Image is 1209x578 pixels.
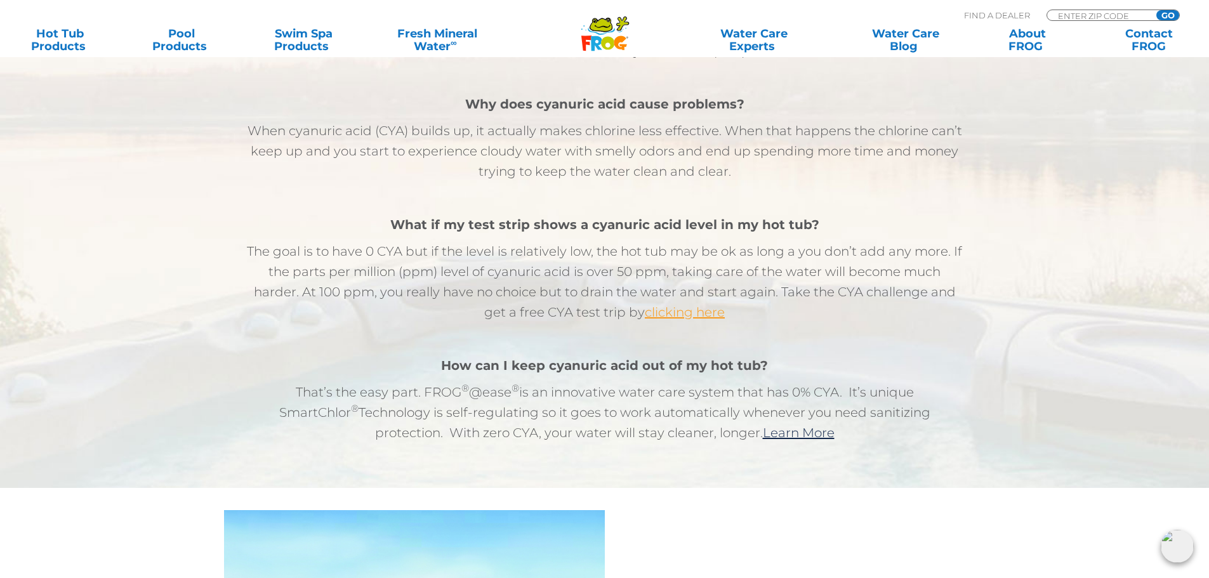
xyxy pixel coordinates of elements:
a: Swim SpaProducts [256,27,351,53]
input: Zip Code Form [1057,10,1142,21]
p: When cyanuric acid (CYA) builds up, it actually makes chlorine less effective. When that happens ... [246,121,963,181]
sup: ∞ [451,37,457,48]
a: AboutFROG [980,27,1074,53]
p: That’s the easy part. FROG @ease is an innovative water care system that has 0% CYA. It’s unique ... [246,382,963,443]
p: Find A Dealer [964,10,1030,21]
img: openIcon [1161,530,1194,563]
sup: ® [461,382,469,394]
a: Hot TubProducts [13,27,107,53]
a: Water CareBlog [858,27,953,53]
strong: What if my test strip shows a cyanuric acid level in my hot tub? [390,217,819,232]
strong: Why does cyanuric acid cause problems? [465,96,744,112]
sup: ® [351,402,359,414]
input: GO [1156,10,1179,20]
a: Learn More [763,425,835,440]
a: clicking here [645,305,725,320]
a: Water CareExperts [677,27,831,53]
a: ContactFROG [1102,27,1196,53]
a: Fresh MineralWater∞ [378,27,496,53]
strong: How can I keep cyanuric acid out of my hot tub? [441,358,768,373]
sup: ® [512,382,519,394]
a: PoolProducts [135,27,229,53]
p: The goal is to have 0 CYA but if the level is relatively low, the hot tub may be ok as long a you... [246,241,963,322]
